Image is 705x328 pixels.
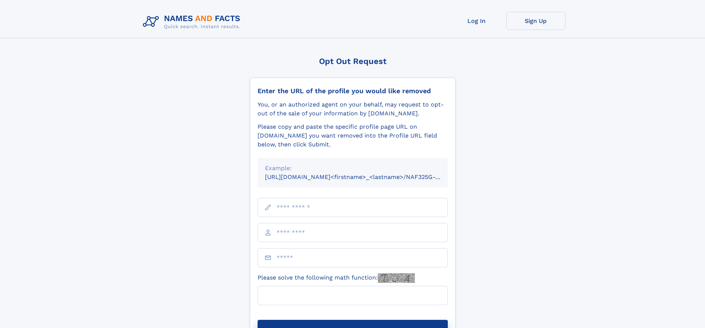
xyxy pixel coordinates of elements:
[258,100,448,118] div: You, or an authorized agent on your behalf, may request to opt-out of the sale of your informatio...
[447,12,506,30] a: Log In
[258,87,448,95] div: Enter the URL of the profile you would like removed
[250,57,456,66] div: Opt Out Request
[506,12,565,30] a: Sign Up
[258,122,448,149] div: Please copy and paste the specific profile page URL on [DOMAIN_NAME] you want removed into the Pr...
[265,164,440,173] div: Example:
[140,12,246,32] img: Logo Names and Facts
[265,173,462,180] small: [URL][DOMAIN_NAME]<firstname>_<lastname>/NAF325G-xxxxxxxx
[258,273,415,283] label: Please solve the following math function:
